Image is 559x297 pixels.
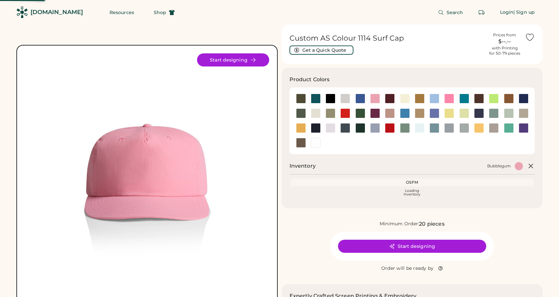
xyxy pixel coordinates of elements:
button: Start designing [338,240,486,253]
div: with Printing for 50-79 pieces [489,46,520,56]
span: Search [447,10,463,15]
div: Prices from [493,32,516,38]
button: Resources [102,6,142,19]
div: | Sign up [513,9,535,16]
h1: Custom AS Colour 1114 Surf Cap [289,34,485,43]
div: Minimum Order: [380,221,419,227]
div: Order will be ready by [381,265,434,272]
span: Shop [154,10,166,15]
h3: Product Colors [289,76,330,84]
div: 20 pieces [419,220,444,228]
div: Bubblegum [487,163,511,169]
button: Retrieve an order [475,6,488,19]
button: Get a Quick Quote [289,46,353,55]
div: [DOMAIN_NAME] [30,8,83,16]
img: Rendered Logo - Screens [16,7,28,18]
div: OSFM [292,180,532,185]
div: Login [500,9,514,16]
button: Search [430,6,471,19]
div: $--.-- [488,38,521,46]
button: Start designing [197,53,269,66]
div: Loading Inventory [404,189,420,196]
h2: Inventory [289,162,316,170]
button: Shop [146,6,183,19]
